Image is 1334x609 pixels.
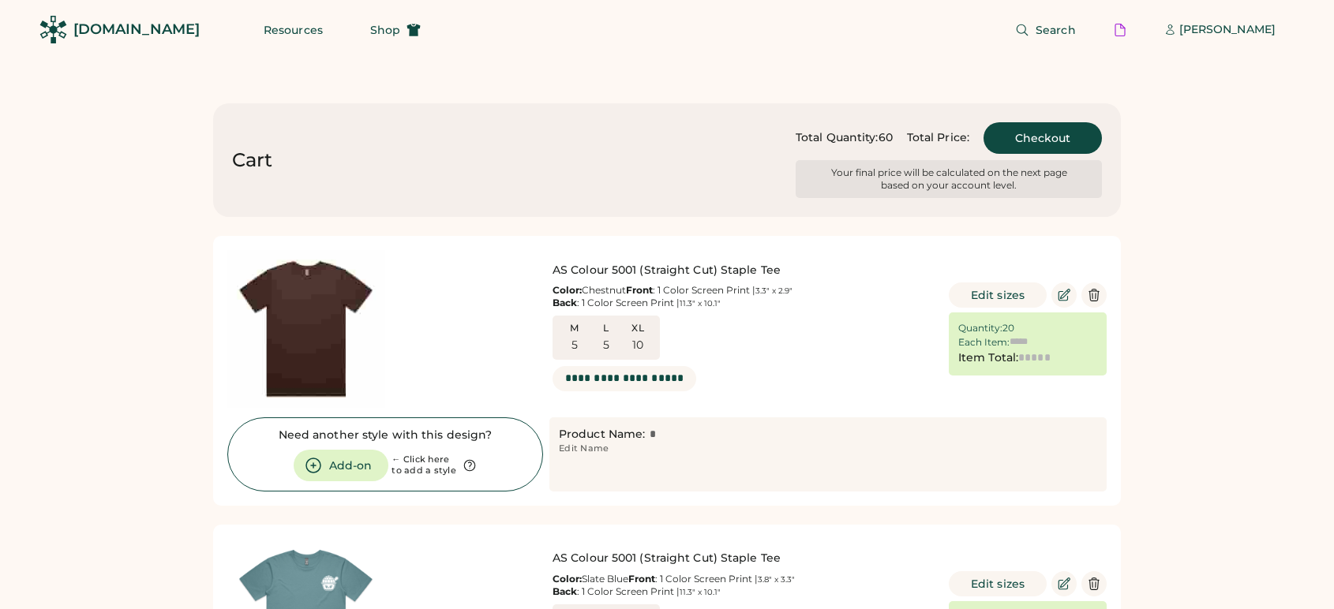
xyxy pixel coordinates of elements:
div: Quantity: [958,322,1002,334]
div: [DOMAIN_NAME] [73,20,200,39]
div: AS Colour 5001 (Straight Cut) Staple Tee [553,263,935,278]
div: Edit Name [559,443,609,455]
font: 11.3" x 10.1" [680,587,721,597]
img: Rendered Logo - Screens [39,16,67,43]
button: Edit Product [1051,282,1077,308]
div: Slate Blue : 1 Color Screen Print | : 1 Color Screen Print | [553,573,935,598]
span: Shop [370,24,400,35]
button: Edit Product [1051,571,1077,596]
button: Resources [245,14,342,46]
img: yH5BAEAAAAALAAAAAABAAEAAAIBRAA7 [227,250,385,408]
button: Shop [351,14,440,46]
strong: Color: [553,573,582,585]
div: [PERSON_NAME] [1179,22,1276,38]
button: Edit sizes [949,571,1047,596]
div: 60 [879,130,893,146]
strong: Front [628,573,655,585]
strong: Back [553,297,577,308]
img: yH5BAEAAAAALAAAAAABAAEAAAIBRAA7 [385,250,543,408]
font: 11.3" x 10.1" [680,298,721,308]
div: 20 [1002,322,1014,334]
div: Chestnut : 1 Color Screen Print | : 1 Color Screen Print | [553,284,935,309]
div: ← Click here to add a style [392,454,456,476]
div: 5 [571,338,578,353]
div: Item Total: [958,350,1018,366]
div: 5 [603,338,609,353]
button: Search [996,14,1095,46]
div: M [562,322,587,334]
div: Total Quantity: [796,130,879,146]
div: Each Item: [958,336,1010,349]
button: Delete [1081,282,1107,308]
div: L [594,322,619,334]
div: Product Name: [559,427,645,443]
button: Add-on [294,450,388,481]
button: Checkout [984,122,1102,154]
div: Total Price: [907,130,969,146]
button: Edit sizes [949,282,1047,308]
font: 3.8" x 3.3" [758,574,795,585]
div: XL [625,322,650,334]
div: 10 [632,338,644,353]
strong: Front [626,284,653,296]
font: 3.3" x 2.9" [755,286,793,296]
div: Need another style with this design? [279,428,493,443]
strong: Color: [553,284,582,296]
span: Search [1036,24,1076,35]
div: Your final price will be calculated on the next page based on your account level. [826,166,1071,192]
div: Cart [232,148,272,173]
div: AS Colour 5001 (Straight Cut) Staple Tee [553,551,935,566]
strong: Back [553,585,577,597]
button: Delete [1081,571,1107,596]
